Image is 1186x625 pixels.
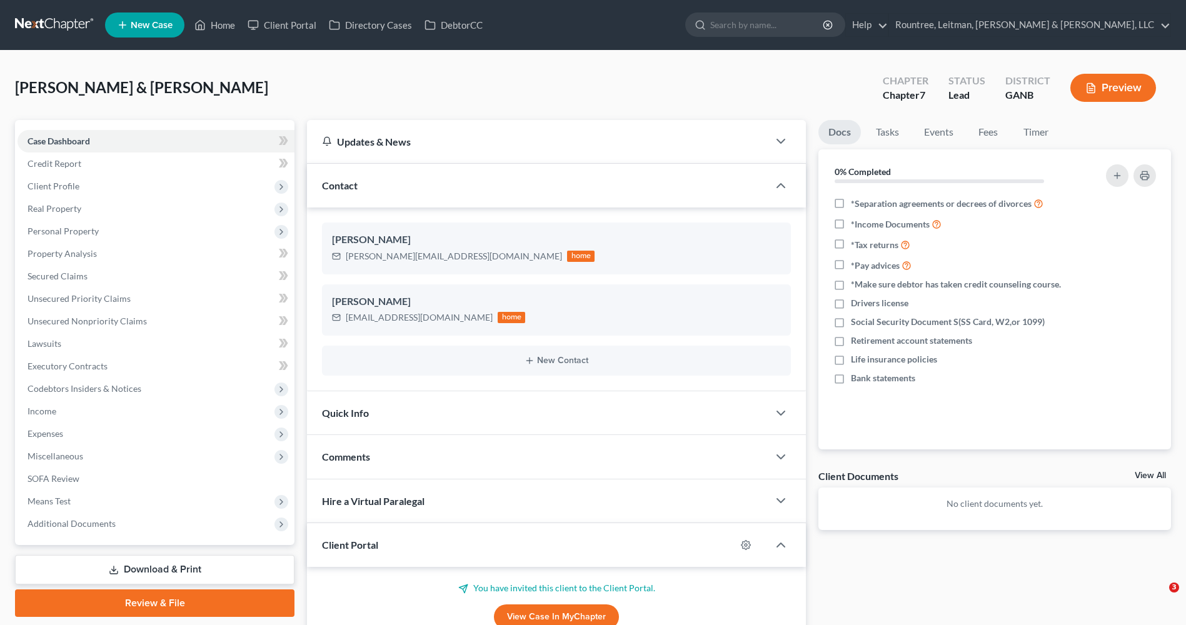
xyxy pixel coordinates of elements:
[851,259,900,272] span: *Pay advices
[28,338,61,349] span: Lawsuits
[883,88,928,102] div: Chapter
[851,316,1045,328] span: Social Security Document S(SS Card, W2,or 1099)
[18,242,294,265] a: Property Analysis
[18,287,294,310] a: Unsecured Priority Claims
[851,372,915,384] span: Bank statements
[851,197,1032,210] span: *Separation agreements or decrees of divorces
[818,469,898,482] div: Client Documents
[968,120,1008,144] a: Fees
[28,226,99,236] span: Personal Property
[28,518,116,529] span: Additional Documents
[18,467,294,490] a: SOFA Review
[851,239,898,251] span: *Tax returns
[1005,88,1050,102] div: GANB
[914,120,963,144] a: Events
[28,248,97,259] span: Property Analysis
[131,21,173,30] span: New Case
[18,310,294,332] a: Unsecured Nonpriority Claims
[1143,582,1173,612] iframe: Intercom live chat
[188,14,241,36] a: Home
[418,14,489,36] a: DebtorCC
[851,218,930,231] span: *Income Documents
[948,88,985,102] div: Lead
[322,407,369,419] span: Quick Info
[18,265,294,287] a: Secured Claims
[846,14,888,36] a: Help
[851,297,908,309] span: Drivers license
[322,539,378,551] span: Client Portal
[28,316,147,326] span: Unsecured Nonpriority Claims
[1005,74,1050,88] div: District
[28,361,108,371] span: Executory Contracts
[322,582,791,594] p: You have invited this client to the Client Portal.
[818,120,861,144] a: Docs
[28,136,90,146] span: Case Dashboard
[323,14,418,36] a: Directory Cases
[322,495,425,507] span: Hire a Virtual Paralegal
[28,271,88,281] span: Secured Claims
[1169,582,1179,592] span: 3
[28,383,141,394] span: Codebtors Insiders & Notices
[1135,471,1166,480] a: View All
[18,332,294,355] a: Lawsuits
[1013,120,1058,144] a: Timer
[889,14,1170,36] a: Rountree, Leitman, [PERSON_NAME] & [PERSON_NAME], LLC
[851,353,937,366] span: Life insurance policies
[28,496,71,506] span: Means Test
[346,250,562,262] div: [PERSON_NAME][EMAIL_ADDRESS][DOMAIN_NAME]
[28,158,81,169] span: Credit Report
[346,311,493,324] div: [EMAIL_ADDRESS][DOMAIN_NAME]
[28,428,63,439] span: Expenses
[567,251,595,262] div: home
[322,179,358,191] span: Contact
[710,13,825,36] input: Search by name...
[15,78,268,96] span: [PERSON_NAME] & [PERSON_NAME]
[332,232,781,247] div: [PERSON_NAME]
[883,74,928,88] div: Chapter
[948,74,985,88] div: Status
[498,312,525,323] div: home
[28,203,81,214] span: Real Property
[866,120,909,144] a: Tasks
[322,135,753,148] div: Updates & News
[920,89,925,101] span: 7
[18,152,294,175] a: Credit Report
[28,451,83,461] span: Miscellaneous
[15,589,294,617] a: Review & File
[828,497,1161,510] p: No client documents yet.
[835,166,891,177] strong: 0% Completed
[322,451,370,462] span: Comments
[851,278,1061,291] span: *Make sure debtor has taken credit counseling course.
[332,356,781,366] button: New Contact
[241,14,323,36] a: Client Portal
[18,130,294,152] a: Case Dashboard
[18,355,294,377] a: Executory Contracts
[15,555,294,584] a: Download & Print
[28,473,79,484] span: SOFA Review
[28,181,79,191] span: Client Profile
[851,334,972,347] span: Retirement account statements
[28,293,131,304] span: Unsecured Priority Claims
[1070,74,1156,102] button: Preview
[28,406,56,416] span: Income
[332,294,781,309] div: [PERSON_NAME]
